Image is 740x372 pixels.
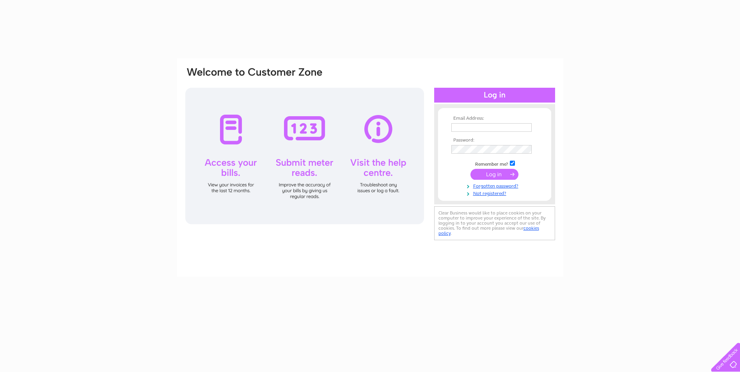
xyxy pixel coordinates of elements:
[470,169,518,180] input: Submit
[449,116,540,121] th: Email Address:
[451,189,540,197] a: Not registered?
[438,225,539,236] a: cookies policy
[434,206,555,240] div: Clear Business would like to place cookies on your computer to improve your experience of the sit...
[449,138,540,143] th: Password:
[449,159,540,167] td: Remember me?
[451,182,540,189] a: Forgotten password?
